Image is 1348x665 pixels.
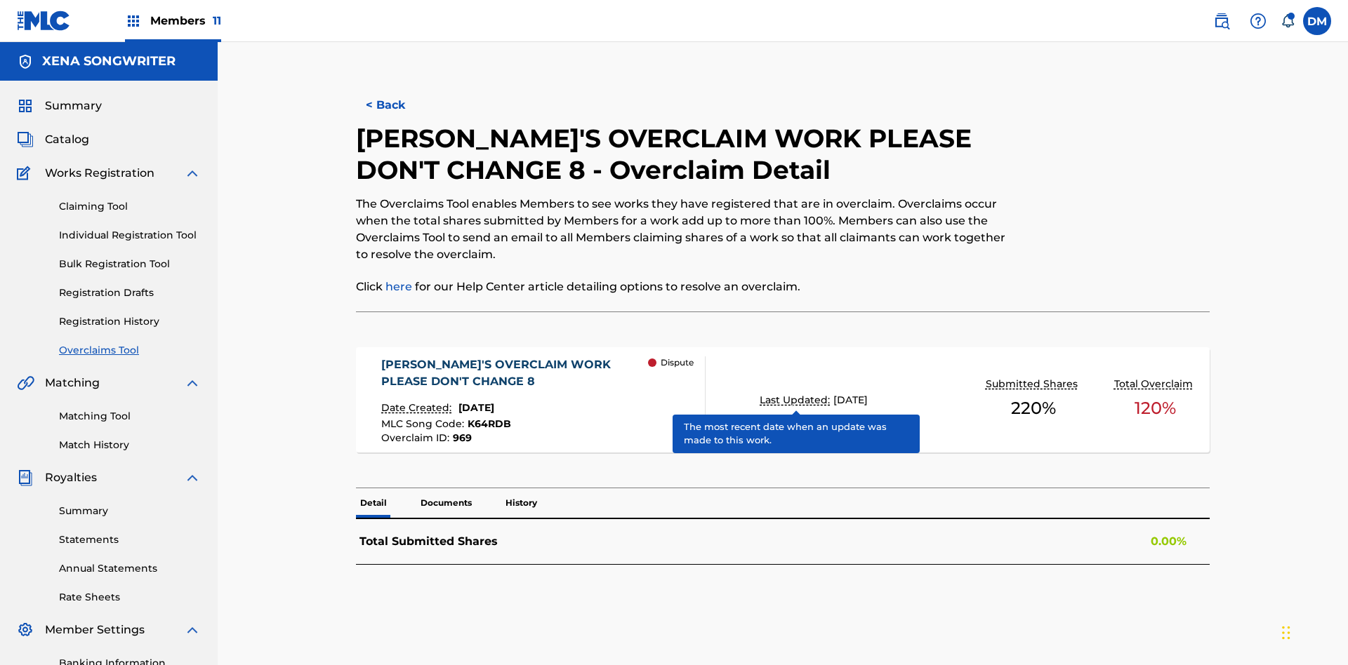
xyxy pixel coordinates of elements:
span: Members [150,13,221,29]
a: CatalogCatalog [17,131,89,148]
img: Member Settings [17,622,34,638]
img: Catalog [17,131,34,148]
a: Individual Registration Tool [59,228,201,243]
p: The Overclaims Tool enables Members to see works they have registered that are in overclaim. Over... [356,196,1014,263]
span: 120 % [1135,396,1176,421]
p: History [501,488,541,518]
img: MLC Logo [17,11,71,31]
img: help [1250,13,1267,29]
a: Overclaims Tool [59,343,201,358]
p: Total Overclaim [1114,377,1196,391]
img: Summary [17,98,34,114]
a: Public Search [1208,7,1236,35]
a: [PERSON_NAME]'S OVERCLAIM WORK PLEASE DON'T CHANGE 8Date Created:[DATE]MLC Song Code:K64RDBOvercl... [356,347,1210,452]
span: Catalog [45,131,89,148]
a: Registration Drafts [59,286,201,300]
p: Dispute [661,356,694,369]
div: Drag [1282,612,1290,654]
p: Date Created: [381,401,455,415]
img: Works Registration [17,165,35,182]
a: Match History [59,438,201,452]
img: search [1213,13,1230,29]
span: MLC Song Code : [381,417,468,430]
div: [PERSON_NAME]'S OVERCLAIM WORK PLEASE DON'T CHANGE 8 [381,356,648,390]
img: Matching [17,375,34,391]
p: Click for our Help Center article detailing options to resolve an overclaim. [356,278,1014,295]
span: 220 % [1011,396,1056,421]
img: expand [184,375,201,391]
span: Works Registration [45,165,154,182]
span: 969 [453,431,472,444]
a: Rate Sheets [59,590,201,605]
div: Notifications [1281,14,1295,28]
p: Detail [356,488,391,518]
span: [DATE] [833,394,868,406]
span: Matching [45,375,100,391]
img: expand [184,622,201,638]
p: Total Submitted Shares [359,533,498,550]
a: Statements [59,532,201,547]
iframe: Chat Widget [1278,598,1348,665]
p: Documents [416,488,476,518]
a: Summary [59,504,201,518]
a: Matching Tool [59,409,201,424]
img: Accounts [17,53,34,70]
span: Summary [45,98,102,114]
a: Annual Statements [59,561,201,576]
button: < Back [356,88,440,123]
div: Help [1244,7,1272,35]
h2: [PERSON_NAME]'S OVERCLAIM WORK PLEASE DON'T CHANGE 8 - Overclaim Detail [356,123,1014,186]
img: expand [184,469,201,486]
span: Royalties [45,469,97,486]
img: Top Rightsholders [125,13,142,29]
span: K64RDB [468,417,511,430]
a: Claiming Tool [59,199,201,214]
a: here [385,280,412,293]
p: Last Updated: [760,393,833,408]
span: Overclaim ID : [381,431,453,444]
a: Registration History [59,314,201,329]
img: expand [184,165,201,182]
p: Submitted Shares [986,377,1081,391]
span: 11 [213,14,221,27]
p: 0.00% [1151,533,1187,550]
img: Royalties [17,469,34,486]
a: Bulk Registration Tool [59,257,201,271]
div: User Menu [1303,7,1331,35]
a: SummarySummary [17,98,102,114]
span: [DATE] [458,401,494,414]
span: Member Settings [45,622,145,638]
h5: XENA SONGWRITER [42,53,176,69]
